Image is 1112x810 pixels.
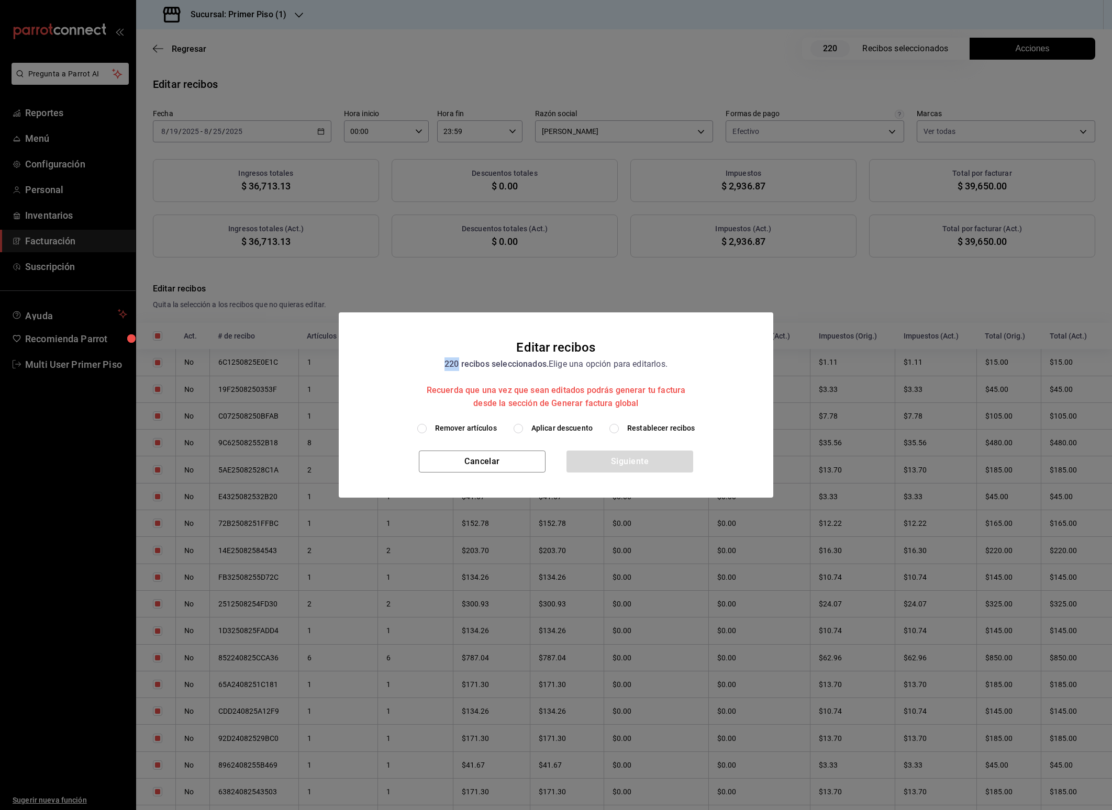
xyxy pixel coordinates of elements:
span: Restablecer recibos [627,423,695,434]
strong: 220 recibos seleccionados. [444,359,549,369]
div: Editar recibos [516,337,595,357]
div: Elige una opción para editarlos. [417,357,695,410]
span: Remover artículos [435,423,497,434]
span: Aplicar descuento [531,423,593,434]
div: editionType [351,423,761,434]
div: Recuerda que una vez que sean editados podrás generar tu factura desde la sección de Generar fact... [417,384,695,410]
button: Cancelar [419,451,546,473]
